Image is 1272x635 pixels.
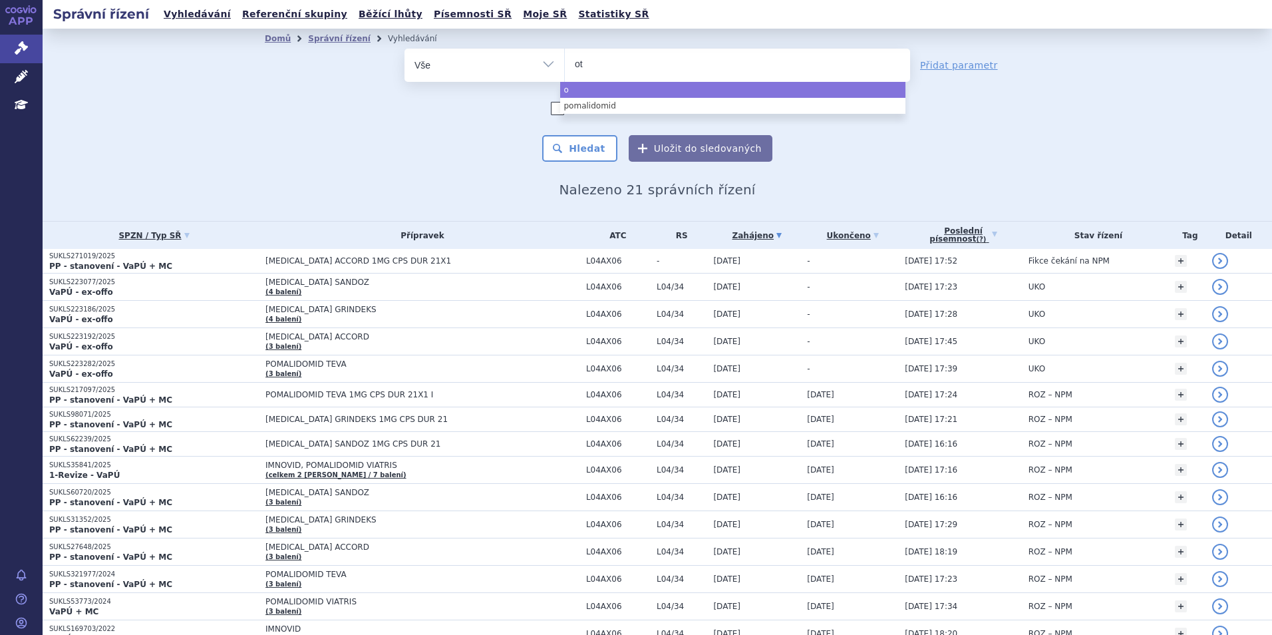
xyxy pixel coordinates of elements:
span: L04AX06 [586,520,650,529]
span: [DATE] [807,547,834,556]
span: [DATE] [713,465,740,475]
span: L04/34 [657,282,707,292]
span: POMALIDOMID VIATRIS [265,597,579,606]
span: [DATE] [713,547,740,556]
span: L04/34 [657,493,707,502]
span: L04AX06 [586,547,650,556]
li: o [560,82,905,98]
strong: PP - stanovení - VaPÚ + MC [49,552,172,562]
span: [DATE] [713,574,740,584]
span: [DATE] [807,520,834,529]
a: detail [1212,387,1228,403]
span: UKO [1029,337,1045,346]
span: ROZ – NPM [1029,520,1072,529]
p: SUKLS53773/2024 [49,597,259,606]
span: [DATE] [807,415,834,424]
strong: PP - stanovení - VaPÚ + MC [49,525,172,534]
span: [MEDICAL_DATA] SANDOZ [265,278,579,287]
span: [DATE] 17:52 [905,256,957,266]
span: - [657,256,707,266]
a: + [1175,573,1187,585]
span: [DATE] 17:21 [905,415,957,424]
button: Uložit do sledovaných [629,135,772,162]
a: detail [1212,517,1228,532]
a: + [1175,491,1187,503]
p: SUKLS35841/2025 [49,461,259,470]
a: Ukončeno [807,226,898,245]
p: SUKLS27648/2025 [49,542,259,552]
a: (4 balení) [265,316,301,323]
span: [DATE] [807,465,834,475]
span: [DATE] 17:45 [905,337,957,346]
a: Domů [265,34,291,43]
span: L04AX06 [586,465,650,475]
th: Tag [1168,222,1205,249]
strong: PP - stanovení - VaPÚ + MC [49,580,172,589]
span: [DATE] 16:16 [905,493,957,502]
li: Vyhledávání [388,29,454,49]
strong: VaPÚ - ex-offo [49,342,113,351]
span: UKO [1029,310,1045,319]
span: [DATE] 17:23 [905,282,957,292]
span: L04/34 [657,574,707,584]
span: L04AX06 [586,439,650,449]
span: L04AX06 [586,337,650,346]
span: L04AX06 [586,364,650,373]
a: detail [1212,361,1228,377]
span: [DATE] [713,282,740,292]
span: [DATE] [807,574,834,584]
span: [DATE] 18:19 [905,547,957,556]
span: L04AX06 [586,574,650,584]
strong: PP - stanovení - VaPÚ + MC [49,395,172,405]
p: SUKLS60720/2025 [49,488,259,497]
a: detail [1212,489,1228,505]
span: [DATE] 17:24 [905,390,957,399]
a: detail [1212,598,1228,614]
span: [MEDICAL_DATA] GRINDEKS [265,305,579,314]
a: detail [1212,411,1228,427]
a: + [1175,363,1187,375]
th: Přípravek [259,222,579,249]
span: POMALIDOMID TEVA 1MG CPS DUR 21X1 I [265,390,579,399]
span: L04AX06 [586,493,650,502]
span: L04/34 [657,465,707,475]
span: [MEDICAL_DATA] GRINDEKS 1MG CPS DUR 21 [265,415,579,424]
a: + [1175,308,1187,320]
span: [MEDICAL_DATA] ACCORD [265,332,579,341]
a: + [1175,413,1187,425]
span: ROZ – NPM [1029,390,1072,399]
span: - [807,282,810,292]
span: L04/34 [657,439,707,449]
span: [DATE] 17:28 [905,310,957,319]
span: - [807,337,810,346]
span: [DATE] 17:39 [905,364,957,373]
span: [DATE] [713,337,740,346]
strong: 1-Revize - VaPÚ [49,471,120,480]
span: L04AX06 [586,602,650,611]
p: SUKLS31352/2025 [49,515,259,525]
li: pomalidomid [560,98,905,114]
p: SUKLS223192/2025 [49,332,259,341]
span: [MEDICAL_DATA] SANDOZ 1MG CPS DUR 21 [265,439,579,449]
a: Vyhledávání [160,5,235,23]
span: [DATE] [713,256,740,266]
span: [DATE] [807,439,834,449]
strong: PP - stanovení - VaPÚ + MC [49,262,172,271]
strong: PP - stanovení - VaPÚ + MC [49,498,172,507]
a: + [1175,600,1187,612]
a: Přidat parametr [920,59,998,72]
p: SUKLS321977/2024 [49,570,259,579]
th: RS [650,222,707,249]
a: (3 balení) [265,526,301,533]
span: POMALIDOMID TEVA [265,570,579,579]
strong: PP - stanovení - VaPÚ + MC [49,420,172,429]
a: (3 balení) [265,580,301,588]
a: (3 balení) [265,343,301,350]
a: (3 balení) [265,499,301,506]
a: detail [1212,306,1228,322]
a: (3 balení) [265,370,301,377]
span: [DATE] [713,493,740,502]
a: + [1175,335,1187,347]
a: detail [1212,333,1228,349]
a: (3 balení) [265,608,301,615]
